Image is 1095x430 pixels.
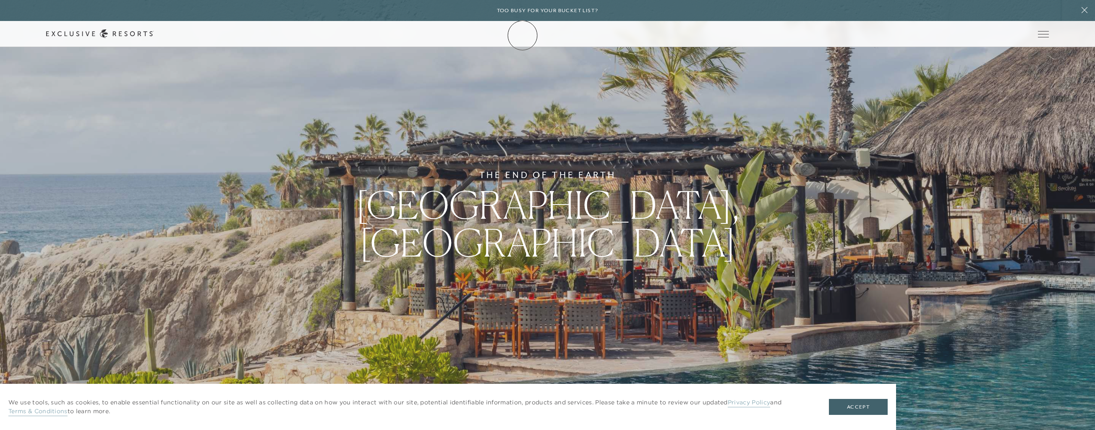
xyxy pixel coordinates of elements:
[356,182,739,265] span: [GEOGRAPHIC_DATA], [GEOGRAPHIC_DATA]
[8,398,812,416] p: We use tools, such as cookies, to enable essential functionality on our site as well as collectin...
[1038,31,1049,37] button: Open navigation
[479,168,616,182] h6: The End of the Earth
[8,407,68,416] a: Terms & Conditions
[497,7,598,15] h6: Too busy for your bucket list?
[829,399,888,415] button: Accept
[728,399,770,407] a: Privacy Policy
